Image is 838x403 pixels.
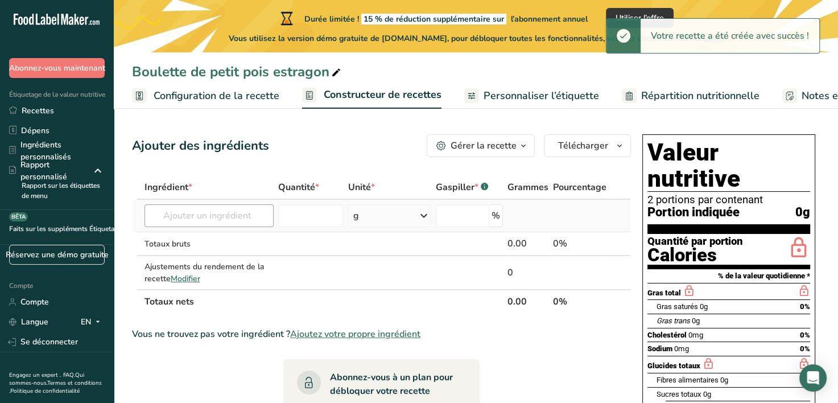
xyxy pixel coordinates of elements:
span: Pourcentage [553,180,606,194]
span: 15 % de réduction supplémentaire sur [361,14,506,24]
span: 0g [700,302,708,311]
a: Termes et conditions . [9,379,102,395]
span: Glucides totaux [647,361,700,370]
a: Réservez une démo gratuite [9,245,105,265]
a: Configuration de la recette [132,83,279,109]
span: Télécharger [558,139,608,153]
font: Faits sur les suppléments Étiquetage [9,224,122,234]
span: 0g [795,205,810,220]
a: Qui sommes-nous. [9,371,84,387]
span: 0mg [674,344,689,353]
font: Se déconnecter [20,336,78,348]
button: Abonnez-vous maintenant [9,58,105,78]
font: Rapport personnalisé [20,159,91,183]
span: Sucres totaux [657,390,701,398]
a: Personnaliser l’étiquette [464,83,599,109]
div: 0 [507,266,548,279]
span: Utiliser l’offre [616,12,664,24]
font: Dépens [21,125,49,137]
button: Gérer la recette [427,134,535,157]
font: Rapport sur les étiquettes de menu [22,180,105,201]
font: Durée limitée ! [304,14,588,24]
font: Grammes [507,181,548,194]
span: Sodium [647,344,672,353]
font: Quantité [278,181,315,194]
span: l’abonnement annuel [511,14,588,24]
div: Ajouter des ingrédients [132,137,269,155]
span: Ajoutez votre propre ingrédient [290,327,420,341]
a: Politique de confidentialité [10,387,80,395]
input: Ajouter un ingrédient [145,204,274,227]
font: Compte [20,296,49,308]
div: 2 portions par contenant [647,194,810,205]
h1: Valeur nutritive [647,139,810,192]
span: 0mg [688,331,703,339]
span: Configuration de la recette [154,88,279,104]
font: Langue [21,316,48,328]
span: Constructeur de recettes [324,87,441,102]
font: Ingrédient [145,181,188,194]
font: Vous ne trouvez pas votre ingrédient ? [132,328,290,340]
th: Totaux nets [142,289,505,313]
font: Ajustements du rendement de la recette [145,261,265,284]
div: 0% [553,237,606,250]
span: Abonnez-vous maintenant [9,62,105,74]
span: Personnaliser l’étiquette [484,88,599,104]
font: EN [81,316,91,328]
span: 0% [800,302,810,311]
font: Recettes [22,105,54,117]
a: Répartition nutritionnelle [622,83,759,109]
th: 0% [551,289,609,313]
font: Gaspiller [436,180,474,194]
span: Fibres alimentaires [657,376,719,384]
span: Portion indiquée [647,205,740,220]
font: Ingrédients personnalisés [20,139,105,163]
th: 0.00 [505,289,551,313]
span: Modifier [171,273,200,284]
span: Gras total [647,289,681,297]
div: Ouvrez Intercom Messenger [799,364,827,392]
button: Utiliser l’offre [606,8,674,28]
div: Calories [647,247,743,264]
span: 0% [800,344,810,353]
span: Gras saturés [657,302,698,311]
span: 0g [720,376,728,384]
font: Vous utilisez la version démo gratuite de [DOMAIN_NAME], pour débloquer toutes les fonctionnalité... [229,33,724,44]
div: 0.00 [507,237,548,250]
a: Engagez un expert . [9,371,61,379]
span: Cholestérol [647,331,687,339]
i: Gras trans [657,316,690,325]
div: g [353,209,358,223]
div: Gérer la recette [451,139,517,153]
span: 0g [692,316,700,325]
span: 0g [703,390,711,398]
div: Votre recette a été créée avec succès ! [641,19,819,53]
div: Totaux bruts [145,238,274,250]
span: 0% [800,331,810,339]
font: Boulette de petit pois estragon [132,61,329,82]
div: Quantité par portion [647,236,743,247]
a: FAQ. [63,371,75,379]
div: Abonnez-vous à un plan pour débloquer votre recette [330,371,477,398]
button: Télécharger [544,134,631,157]
div: BÊTA [9,212,28,221]
span: Répartition nutritionnelle [641,88,759,104]
a: Constructeur de recettes [302,82,441,109]
section: % de la valeur quotidienne * [647,269,810,283]
font: Unité [348,181,370,194]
